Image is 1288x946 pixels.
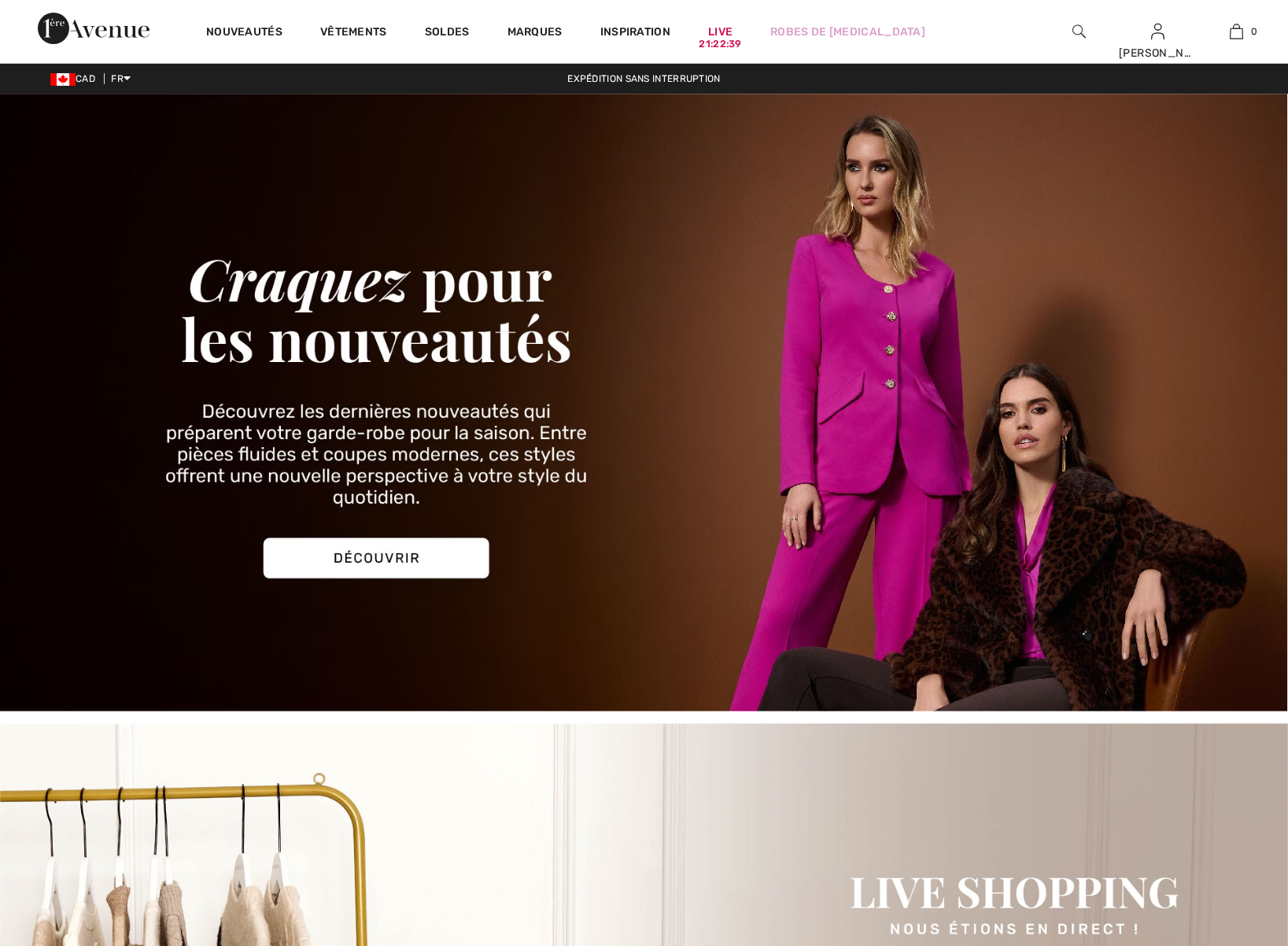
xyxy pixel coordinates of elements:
[1119,45,1196,61] div: [PERSON_NAME]
[770,24,925,40] a: Robes de [MEDICAL_DATA]
[50,73,76,86] img: Canadian Dollar
[1151,22,1164,41] img: Mes infos
[320,25,387,42] a: Vêtements
[50,73,101,84] span: CAD
[1198,22,1275,41] a: 0
[1072,22,1086,41] img: recherche
[206,25,282,42] a: Nouveautés
[507,25,563,42] a: Marques
[708,24,733,40] a: Live21:22:39
[38,13,149,44] img: 1ère Avenue
[1251,24,1257,39] span: 0
[1230,22,1243,41] img: Mon panier
[600,25,670,42] span: Inspiration
[699,37,741,52] div: 21:22:39
[1151,24,1164,39] a: Se connecter
[425,25,470,42] a: Soldes
[111,73,131,84] span: FR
